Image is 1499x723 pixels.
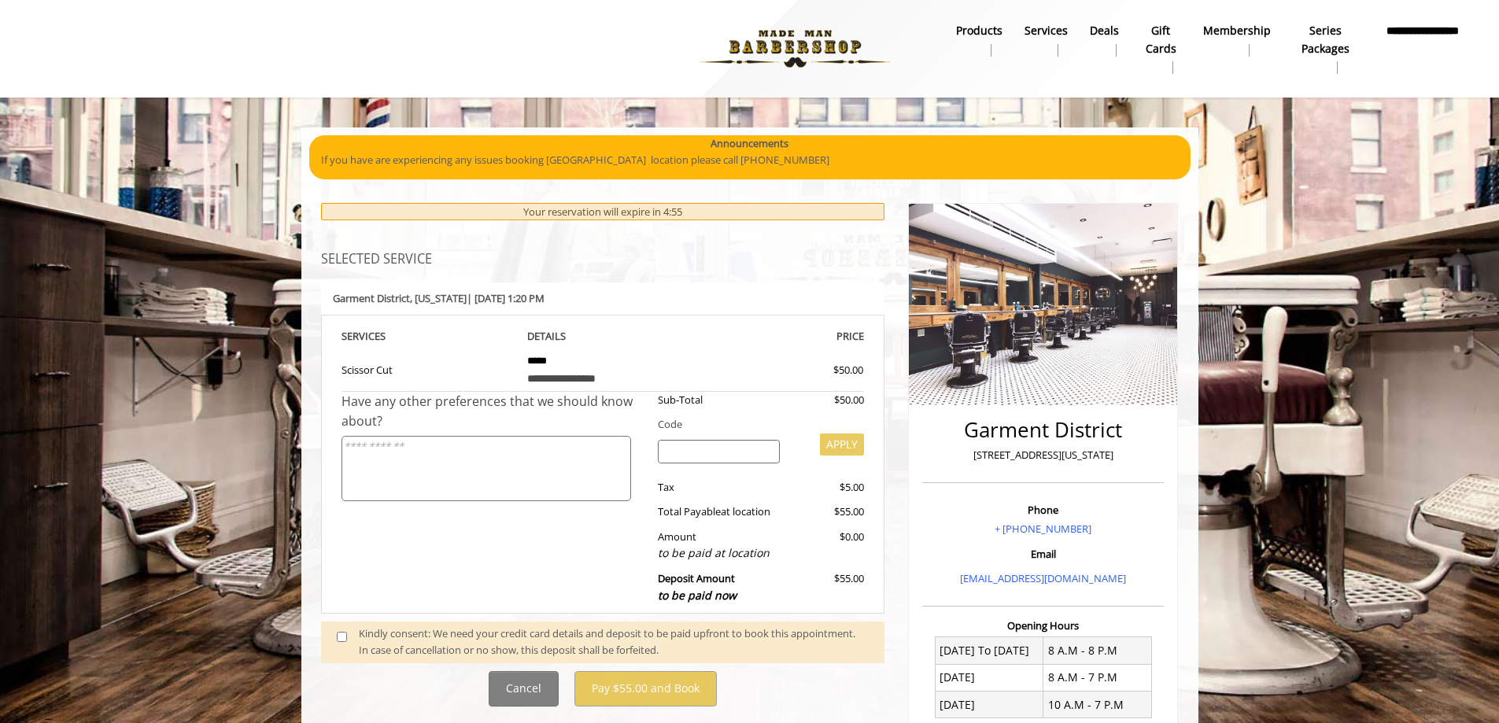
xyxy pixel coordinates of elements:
p: [STREET_ADDRESS][US_STATE] [926,447,1160,463]
div: $50.00 [792,392,864,408]
th: SERVICE [342,327,516,345]
a: ServicesServices [1013,20,1079,61]
td: 8 A.M - 8 P.M [1043,637,1152,664]
div: Code [646,416,864,433]
button: Pay $55.00 and Book [574,671,717,706]
b: Series packages [1293,22,1359,57]
button: APPLY [820,433,864,456]
td: 10 A.M - 7 P.M [1043,692,1152,718]
span: at location [721,504,770,518]
div: $5.00 [792,479,864,496]
th: PRICE [690,327,865,345]
div: Sub-Total [646,392,792,408]
div: to be paid at location [658,544,780,562]
div: Kindly consent: We need your credit card details and deposit to be paid upfront to book this appo... [359,625,869,658]
img: Made Man Barbershop logo [687,6,903,92]
b: Deals [1090,22,1119,39]
h3: SELECTED SERVICE [321,253,885,267]
td: [DATE] [935,664,1043,691]
div: $50.00 [777,362,863,378]
div: $55.00 [792,570,864,604]
a: + [PHONE_NUMBER] [995,522,1091,536]
b: Deposit Amount [658,571,737,603]
h2: Garment District [926,419,1160,441]
div: Have any other preferences that we should know about? [342,392,647,432]
div: Your reservation will expire in 4:55 [321,203,885,221]
td: Scissor Cut [342,345,516,392]
b: Membership [1203,22,1271,39]
td: 8 A.M - 7 P.M [1043,664,1152,691]
span: S [380,329,386,343]
button: Cancel [489,671,559,706]
a: DealsDeals [1079,20,1130,61]
div: $0.00 [792,529,864,563]
h3: Opening Hours [922,620,1164,631]
p: If you have are experiencing any issues booking [GEOGRAPHIC_DATA] location please call [PHONE_NUM... [321,152,1179,168]
td: [DATE] [935,692,1043,718]
b: Garment District | [DATE] 1:20 PM [333,291,545,305]
div: Tax [646,479,792,496]
a: Productsproducts [945,20,1013,61]
h3: Phone [926,504,1160,515]
th: DETAILS [515,327,690,345]
h3: Email [926,548,1160,559]
div: Total Payable [646,504,792,520]
span: to be paid now [658,588,737,603]
span: , [US_STATE] [410,291,467,305]
a: [EMAIL_ADDRESS][DOMAIN_NAME] [960,571,1126,585]
a: MembershipMembership [1192,20,1282,61]
b: gift cards [1141,22,1181,57]
td: [DATE] To [DATE] [935,637,1043,664]
b: Announcements [711,135,788,152]
a: Series packagesSeries packages [1282,20,1370,78]
b: Services [1025,22,1068,39]
div: $55.00 [792,504,864,520]
div: Amount [646,529,792,563]
b: products [956,22,1002,39]
a: Gift cardsgift cards [1130,20,1192,78]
